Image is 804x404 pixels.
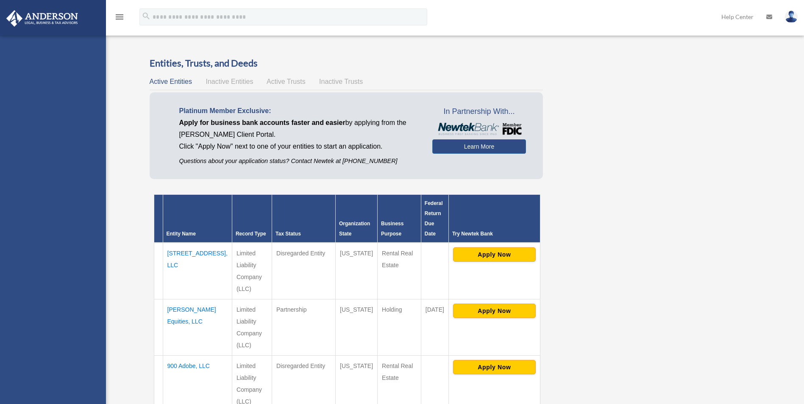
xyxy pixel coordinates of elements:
[453,360,536,374] button: Apply Now
[232,299,272,356] td: Limited Liability Company (LLC)
[179,141,420,152] p: Click "Apply Now" next to one of your entities to start an application.
[336,243,378,299] td: [US_STATE]
[421,299,448,356] td: [DATE]
[4,10,81,27] img: Anderson Advisors Platinum Portal
[432,105,526,119] span: In Partnership With...
[163,195,232,243] th: Entity Name
[272,195,336,243] th: Tax Status
[179,119,345,126] span: Apply for business bank accounts faster and easier
[378,243,421,299] td: Rental Real Estate
[114,12,125,22] i: menu
[336,299,378,356] td: [US_STATE]
[378,299,421,356] td: Holding
[785,11,798,23] img: User Pic
[336,195,378,243] th: Organization State
[453,304,536,318] button: Apply Now
[452,229,537,239] div: Try Newtek Bank
[267,78,306,85] span: Active Trusts
[232,243,272,299] td: Limited Liability Company (LLC)
[432,139,526,154] a: Learn More
[232,195,272,243] th: Record Type
[378,195,421,243] th: Business Purpose
[272,243,336,299] td: Disregarded Entity
[272,299,336,356] td: Partnership
[437,123,522,136] img: NewtekBankLogoSM.png
[163,243,232,299] td: [STREET_ADDRESS], LLC
[142,11,151,21] i: search
[179,105,420,117] p: Platinum Member Exclusive:
[150,78,192,85] span: Active Entities
[114,15,125,22] a: menu
[453,247,536,262] button: Apply Now
[163,299,232,356] td: [PERSON_NAME] Equities, LLC
[319,78,363,85] span: Inactive Trusts
[206,78,253,85] span: Inactive Entities
[179,117,420,141] p: by applying from the [PERSON_NAME] Client Portal.
[179,156,420,166] p: Questions about your application status? Contact Newtek at [PHONE_NUMBER]
[421,195,448,243] th: Federal Return Due Date
[150,57,543,70] h3: Entities, Trusts, and Deeds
